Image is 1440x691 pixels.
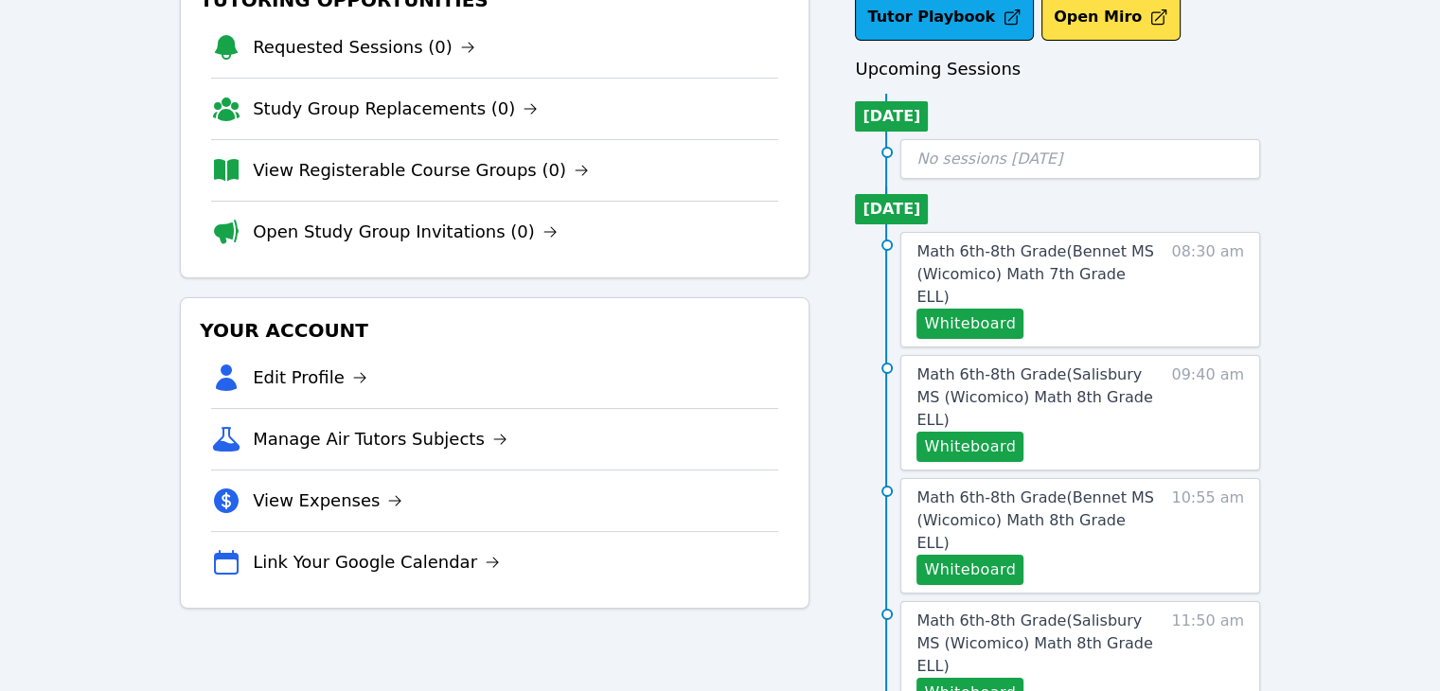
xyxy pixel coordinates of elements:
a: Open Study Group Invitations (0) [253,219,558,245]
span: 09:40 am [1171,363,1244,462]
a: Link Your Google Calendar [253,549,500,576]
span: Math 6th-8th Grade ( Bennet MS (Wicomico) Math 8th Grade ELL ) [916,488,1153,552]
a: Study Group Replacements (0) [253,96,538,122]
a: Math 6th-8th Grade(Salisbury MS (Wicomico) Math 8th Grade ELL) [916,610,1162,678]
a: Math 6th-8th Grade(Bennet MS (Wicomico) Math 8th Grade ELL) [916,487,1162,555]
span: Math 6th-8th Grade ( Bennet MS (Wicomico) Math 7th Grade ELL ) [916,242,1153,306]
a: Edit Profile [253,364,367,391]
button: Whiteboard [916,432,1023,462]
h3: Your Account [196,313,793,347]
span: Math 6th-8th Grade ( Salisbury MS (Wicomico) Math 8th Grade ELL ) [916,365,1152,429]
a: Requested Sessions (0) [253,34,475,61]
span: No sessions [DATE] [916,150,1062,168]
a: Math 6th-8th Grade(Bennet MS (Wicomico) Math 7th Grade ELL) [916,240,1162,309]
li: [DATE] [855,101,928,132]
li: [DATE] [855,194,928,224]
span: 10:55 am [1171,487,1244,585]
a: Math 6th-8th Grade(Salisbury MS (Wicomico) Math 8th Grade ELL) [916,363,1162,432]
a: View Registerable Course Groups (0) [253,157,589,184]
h3: Upcoming Sessions [855,56,1260,82]
span: 08:30 am [1171,240,1244,339]
a: Manage Air Tutors Subjects [253,426,507,452]
button: Whiteboard [916,309,1023,339]
span: Math 6th-8th Grade ( Salisbury MS (Wicomico) Math 8th Grade ELL ) [916,611,1152,675]
button: Whiteboard [916,555,1023,585]
a: View Expenses [253,487,402,514]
